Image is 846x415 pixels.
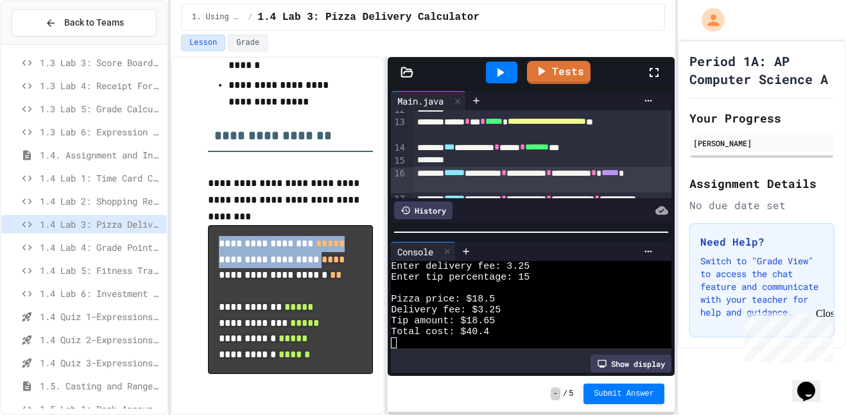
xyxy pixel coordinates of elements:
[394,201,453,219] div: History
[40,171,162,185] span: 1.4 Lab 1: Time Card Calculator
[689,198,834,213] div: No due date set
[40,102,162,115] span: 1.3 Lab 5: Grade Calculator Pro
[689,52,834,88] h1: Period 1A: AP Computer Science A
[40,356,162,369] span: 1.4 Quiz 3-Expressions and Assignment Statements
[391,245,440,258] div: Console
[391,242,456,261] div: Console
[569,389,573,399] span: 5
[527,61,591,84] a: Tests
[40,148,162,162] span: 1.4. Assignment and Input
[739,308,833,362] iframe: chat widget
[40,333,162,346] span: 1.4 Quiz 2-Expressions and Assignment Statements
[12,9,157,37] button: Back to Teams
[391,142,407,155] div: 14
[40,264,162,277] span: 1.4 Lab 5: Fitness Tracker Debugger
[391,167,407,193] div: 16
[792,364,833,402] iframe: chat widget
[391,104,407,117] div: 12
[391,261,530,272] span: Enter delivery fee: 3.25
[700,255,824,319] p: Switch to "Grade View" to access the chat feature and communicate with your teacher for help and ...
[689,174,834,192] h2: Assignment Details
[391,116,407,142] div: 13
[391,272,530,283] span: Enter tip percentage: 15
[181,35,225,51] button: Lesson
[40,56,162,69] span: 1.3 Lab 3: Score Board Fixer
[257,10,479,25] span: 1.4 Lab 3: Pizza Delivery Calculator
[688,5,728,35] div: My Account
[591,355,671,373] div: Show display
[391,94,450,108] div: Main.java
[40,217,162,231] span: 1.4 Lab 3: Pizza Delivery Calculator
[40,241,162,254] span: 1.4 Lab 4: Grade Point Average
[64,16,124,30] span: Back to Teams
[689,109,834,127] h2: Your Progress
[700,234,824,250] h3: Need Help?
[40,287,162,300] span: 1.4 Lab 6: Investment Portfolio Tracker
[40,125,162,139] span: 1.3 Lab 6: Expression Evaluator Fix
[594,389,654,399] span: Submit Answer
[563,389,567,399] span: /
[228,35,268,51] button: Grade
[693,137,831,149] div: [PERSON_NAME]
[391,316,495,326] span: Tip amount: $18.65
[391,155,407,167] div: 15
[391,305,501,316] span: Delivery fee: $3.25
[583,384,664,404] button: Submit Answer
[248,12,252,22] span: /
[40,79,162,92] span: 1.3 Lab 4: Receipt Formatter
[391,91,466,110] div: Main.java
[391,326,489,337] span: Total cost: $40.4
[391,294,495,305] span: Pizza price: $18.5
[192,12,243,22] span: 1. Using Objects and Methods
[551,387,560,400] span: -
[40,379,162,393] span: 1.5. Casting and Ranges of Values
[391,193,407,219] div: 17
[40,310,162,323] span: 1.4 Quiz 1-Expressions and Assignment Statements
[5,5,89,81] div: Chat with us now!Close
[40,194,162,208] span: 1.4 Lab 2: Shopping Receipt Builder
